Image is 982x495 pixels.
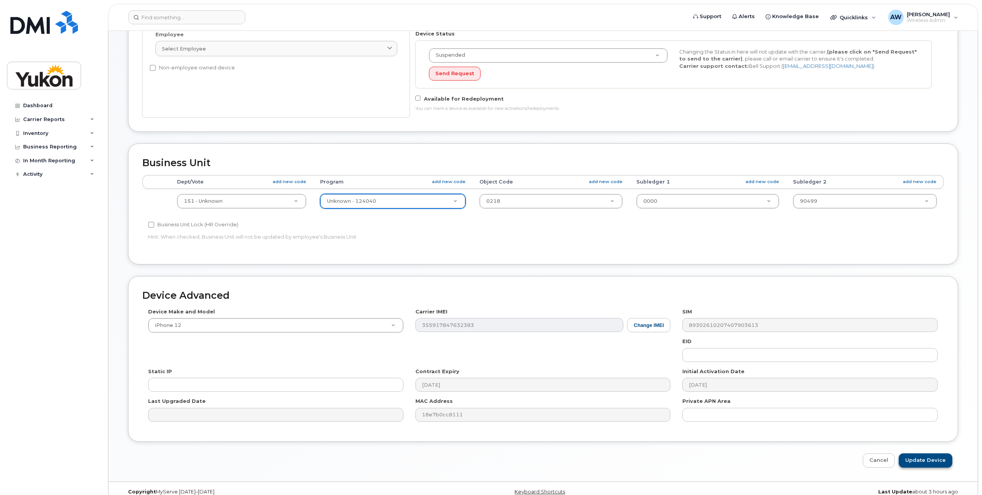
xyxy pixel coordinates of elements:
[432,178,466,185] a: add new code
[184,198,223,204] span: 151 - Unknown
[431,52,465,59] span: Suspended
[150,322,181,329] span: iPhone 12
[415,106,931,112] div: You can mark a device as available for new activations/redeployments
[424,96,504,102] span: Available for Redeployment
[327,198,376,204] span: Unknown - 124040
[415,96,420,101] input: Available for Redeployment
[772,13,819,20] span: Knowledge Base
[150,63,235,72] label: Non-employee owned device
[429,49,667,62] a: Suspended
[825,10,881,25] div: Quicklinks
[142,290,944,301] h2: Device Advanced
[313,175,472,189] th: Program
[273,178,306,185] a: add new code
[148,222,154,228] input: Business Unit Lock (HR Override)
[429,67,481,81] button: Send Request
[643,198,657,204] span: 0000
[793,194,936,208] a: 90499
[679,63,749,69] strong: Carrier support contact:
[700,13,721,20] span: Support
[727,9,760,24] a: Alerts
[148,397,206,405] label: Last Upgraded Date
[683,489,964,495] div: about 3 hours ago
[682,397,731,405] label: Private APN Area
[177,194,306,208] a: 151 - Unknown
[629,175,786,189] th: Subledger 1
[122,489,403,495] div: MyServe [DATE]–[DATE]
[155,41,397,56] a: Select employee
[162,45,206,52] span: Select employee
[682,338,692,345] label: EID
[783,63,873,69] a: [EMAIL_ADDRESS][DOMAIN_NAME]
[907,11,950,17] span: [PERSON_NAME]
[883,10,963,25] div: Ash Wright
[148,220,238,229] label: Business Unit Lock (HR Override)
[155,31,184,38] label: Employee
[415,397,453,405] label: MAC Address
[637,194,779,208] a: 0000
[800,198,817,204] span: 90499
[760,9,824,24] a: Knowledge Base
[415,368,459,375] label: Contract Expiry
[627,318,670,332] button: Change IMEI
[321,194,465,208] a: Unknown - 124040
[128,489,156,495] strong: Copyright
[148,308,215,315] label: Device Make and Model
[903,178,936,185] a: add new code
[688,9,727,24] a: Support
[673,48,924,70] div: Changing the Status in here will not update with the carrier, , please call or email carrier to e...
[907,17,950,24] span: Wireless Admin
[899,453,952,468] input: Update Device
[863,453,895,468] a: Cancel
[148,318,403,332] a: iPhone 12
[128,10,245,24] input: Find something...
[878,489,912,495] strong: Last Update
[486,198,500,204] span: 0218
[480,194,622,208] a: 0218
[589,178,623,185] a: add new code
[890,13,902,22] span: AW
[682,368,744,375] label: Initial Activation Date
[415,308,447,315] label: Carrier IMEI
[515,489,565,495] a: Keyboard Shortcuts
[150,65,156,71] input: Non-employee owned device
[746,178,779,185] a: add new code
[682,308,692,315] label: SIM
[472,175,629,189] th: Object Code
[148,368,172,375] label: Static IP
[840,14,868,20] span: Quicklinks
[170,175,314,189] th: Dept/Vote
[415,30,455,37] label: Device Status
[786,175,944,189] th: Subledger 2
[142,158,944,168] h2: Business Unit
[739,13,755,20] span: Alerts
[148,233,670,241] p: Hint: When checked, Business Unit will not be updated by employee's Business Unit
